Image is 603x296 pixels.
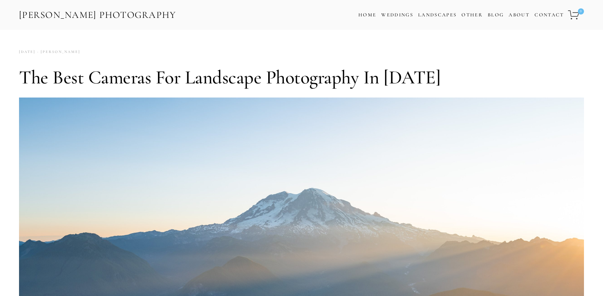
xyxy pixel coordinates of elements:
h1: The Best Cameras for Landscape Photography in [DATE] [19,66,584,89]
a: [PERSON_NAME] Photography [18,6,177,24]
a: [PERSON_NAME] [35,47,80,57]
a: 0 items in cart [567,6,585,24]
time: [DATE] [19,47,35,57]
a: Contact [535,10,564,21]
a: Home [358,10,376,21]
a: About [509,10,530,21]
a: Weddings [381,12,413,18]
span: 0 [578,8,584,14]
a: Landscapes [418,12,457,18]
a: Blog [488,10,504,21]
a: Other [461,12,483,18]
